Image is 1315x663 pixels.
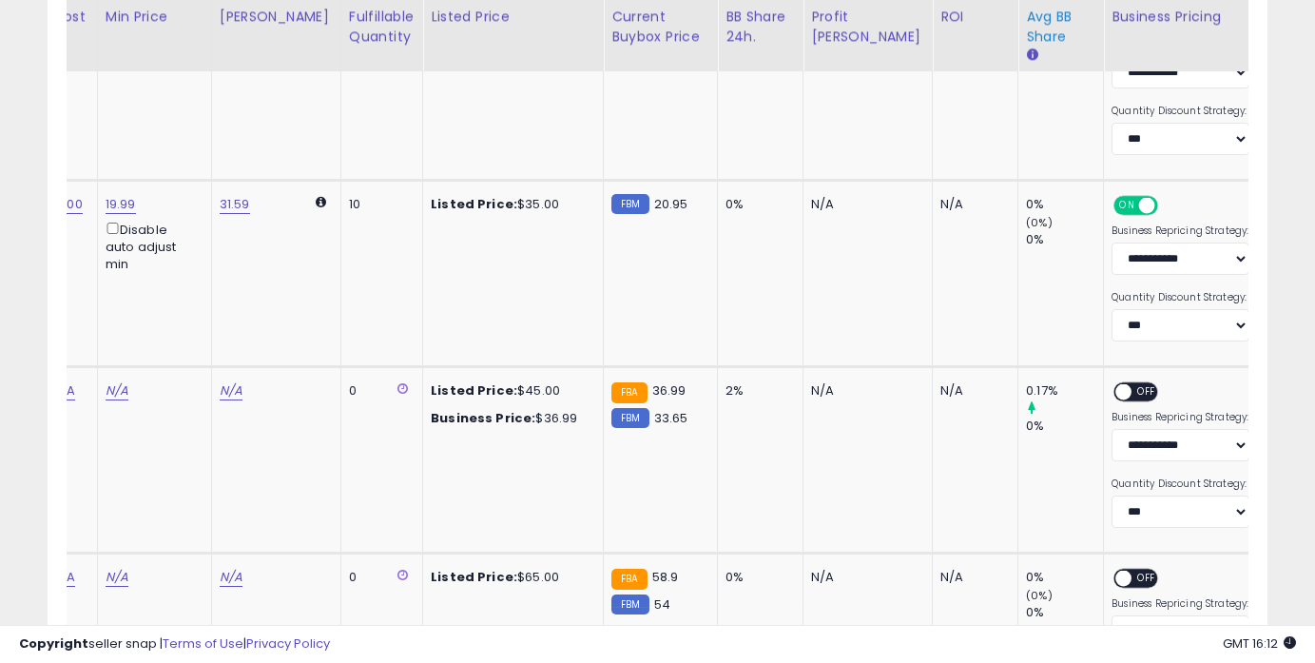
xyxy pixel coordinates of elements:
a: N/A [220,381,242,400]
label: Quantity Discount Strategy: [1112,105,1249,118]
div: Fulfillable Quantity [349,7,415,47]
div: 0.17% [1026,382,1103,400]
div: seller snap | | [19,635,330,653]
small: FBM [611,194,648,214]
label: Business Repricing Strategy: [1112,224,1249,238]
div: Cost [52,7,89,27]
a: N/A [106,568,128,587]
span: OFF [1131,384,1162,400]
div: Business Pricing [1112,7,1305,27]
small: (0%) [1026,588,1053,603]
b: Listed Price: [431,381,517,400]
small: Avg BB Share. [1026,47,1037,64]
div: 0% [725,196,788,213]
span: ON [1115,198,1139,214]
div: Listed Price [431,7,595,27]
a: 10.00 [52,195,83,214]
div: N/A [811,196,918,213]
div: N/A [940,196,1003,213]
div: 0% [725,569,788,586]
div: 10 [349,196,408,213]
a: Terms of Use [163,634,243,653]
div: 0 [349,382,408,400]
i: Calculated using Dynamic Max Price. [316,196,326,208]
div: N/A [940,382,1003,400]
div: 0 [349,569,408,586]
div: $45.00 [431,382,589,400]
label: Quantity Discount Strategy: [1112,291,1249,304]
span: 20.95 [654,195,688,213]
span: 54 [654,595,670,614]
div: [PERSON_NAME] [220,7,333,27]
div: Profit [PERSON_NAME] [811,7,924,47]
div: 0% [1026,231,1103,248]
span: OFF [1131,571,1162,587]
span: OFF [1155,198,1186,214]
span: 2025-10-9 16:12 GMT [1223,634,1296,653]
span: 36.99 [652,381,687,400]
small: FBM [611,595,648,614]
a: N/A [220,568,242,587]
a: N/A [106,381,128,400]
div: ROI [940,7,1010,27]
div: 0% [1026,569,1103,586]
div: BB Share 24h. [725,7,795,47]
a: Privacy Policy [246,634,330,653]
a: 31.59 [220,195,250,214]
strong: Copyright [19,634,88,653]
div: N/A [811,382,918,400]
div: N/A [940,569,1003,586]
div: $65.00 [431,569,589,586]
div: Disable auto adjust min [106,219,197,274]
div: Current Buybox Price [611,7,709,47]
div: 0% [1026,196,1103,213]
small: (0%) [1026,215,1053,230]
span: 58.9 [652,568,679,586]
span: 33.65 [654,409,688,427]
div: 0% [1026,604,1103,621]
div: 2% [725,382,788,400]
div: N/A [811,569,918,586]
div: $35.00 [431,196,589,213]
b: Listed Price: [431,195,517,213]
b: Business Price: [431,409,535,427]
small: FBA [611,569,647,590]
a: 19.99 [106,195,136,214]
label: Quantity Discount Strategy: [1112,478,1249,491]
b: Listed Price: [431,568,517,586]
label: Business Repricing Strategy: [1112,597,1249,611]
small: FBA [611,382,647,403]
div: Min Price [106,7,203,27]
label: Business Repricing Strategy: [1112,411,1249,424]
small: FBM [611,408,648,428]
div: 0% [1026,418,1103,435]
div: $36.99 [431,410,589,427]
div: Avg BB Share [1026,7,1095,47]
